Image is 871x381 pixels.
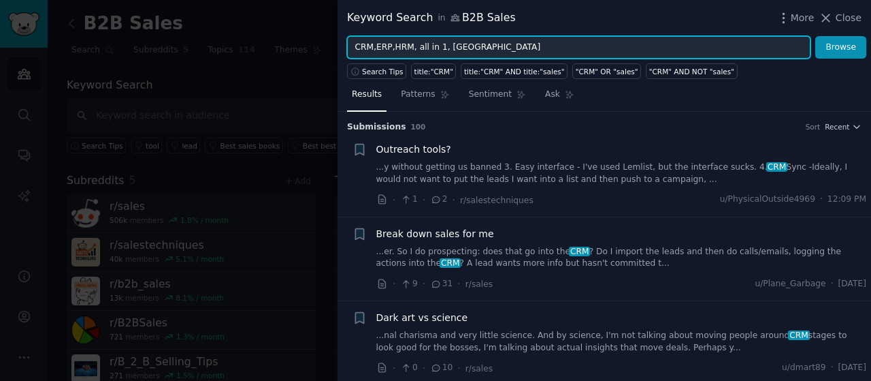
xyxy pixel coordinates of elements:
[791,11,815,25] span: More
[819,11,861,25] button: Close
[464,84,531,112] a: Sentiment
[376,142,451,157] a: Outreach tools?
[414,67,453,76] div: title:"CRM"
[396,84,454,112] a: Patterns
[782,362,826,374] span: u/dmart89
[347,84,387,112] a: Results
[393,361,395,376] span: ·
[788,331,809,340] span: CRM
[376,330,867,354] a: ...nal charisma and very little science. And by science, I'm not talking about moving people arou...
[347,63,406,79] button: Search Tips
[545,89,560,101] span: Ask
[646,63,737,79] a: "CRM" AND NOT "sales"
[411,123,426,131] span: 100
[776,11,815,25] button: More
[469,89,512,101] span: Sentiment
[347,121,406,134] span: Submission s
[836,11,861,25] span: Close
[457,361,460,376] span: ·
[362,67,404,76] span: Search Tips
[838,362,866,374] span: [DATE]
[440,258,461,268] span: CRM
[430,362,453,374] span: 10
[400,278,417,290] span: 9
[465,279,493,289] span: r/sales
[540,84,579,112] a: Ask
[393,193,395,207] span: ·
[827,194,866,206] span: 12:09 PM
[423,193,425,207] span: ·
[825,122,861,132] button: Recent
[766,162,787,172] span: CRM
[461,63,568,79] a: title:"CRM" AND title:"sales"
[423,277,425,291] span: ·
[460,196,533,205] span: r/salestechniques
[352,89,382,101] span: Results
[815,36,866,59] button: Browse
[831,362,834,374] span: ·
[376,246,867,270] a: ...er. So I do prospecting: does that go into theCRM? Do I import the leads and then do calls/ema...
[376,311,468,325] a: Dark art vs science
[649,67,734,76] div: "CRM" AND NOT "sales"
[430,278,453,290] span: 31
[838,278,866,290] span: [DATE]
[423,361,425,376] span: ·
[400,362,417,374] span: 0
[393,277,395,291] span: ·
[401,89,435,101] span: Patterns
[825,122,849,132] span: Recent
[453,193,455,207] span: ·
[806,122,821,132] div: Sort
[569,247,590,256] span: CRM
[576,67,638,76] div: "CRM" OR "sales"
[347,10,516,27] div: Keyword Search B2B Sales
[755,278,825,290] span: u/Plane_Garbage
[430,194,447,206] span: 2
[411,63,456,79] a: title:"CRM"
[400,194,417,206] span: 1
[831,278,834,290] span: ·
[820,194,823,206] span: ·
[465,364,493,374] span: r/sales
[720,194,815,206] span: u/PhysicalOutside4969
[347,36,810,59] input: Try a keyword related to your business
[464,67,565,76] div: title:"CRM" AND title:"sales"
[438,12,445,25] span: in
[572,63,641,79] a: "CRM" OR "sales"
[376,227,494,241] a: Break down sales for me
[457,277,460,291] span: ·
[376,162,867,185] a: ...y without getting us banned 3. Easy interface - I've used Lemlist, but the interface sucks. 4....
